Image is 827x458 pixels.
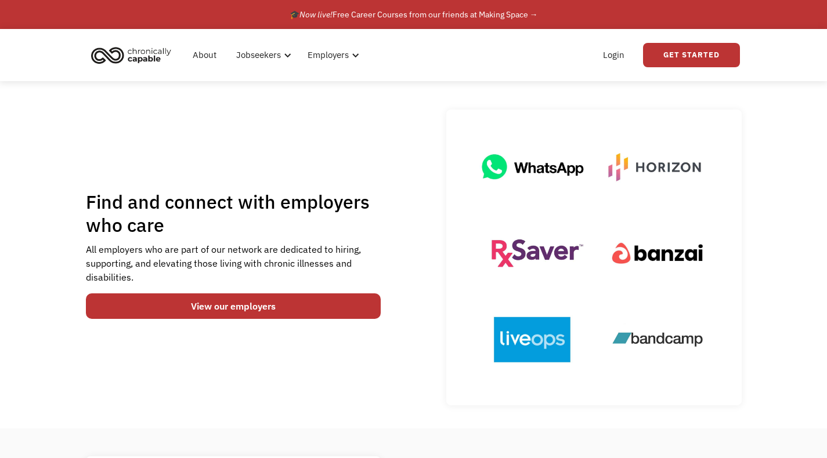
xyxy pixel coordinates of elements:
a: Login [596,37,631,74]
img: Chronically Capable logo [88,42,175,68]
div: Jobseekers [229,37,295,74]
em: Now live! [299,9,333,20]
div: 🎓 Free Career Courses from our friends at Making Space → [290,8,538,21]
h1: Find and connect with employers who care [86,190,381,237]
a: home [88,42,180,68]
div: Employers [301,37,363,74]
a: View our employers [86,293,381,319]
div: Jobseekers [236,48,281,62]
a: About [186,37,223,74]
div: Employers [308,48,349,62]
a: Get Started [643,43,740,67]
div: All employers who are part of our network are dedicated to hiring, supporting, and elevating thos... [86,242,381,284]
